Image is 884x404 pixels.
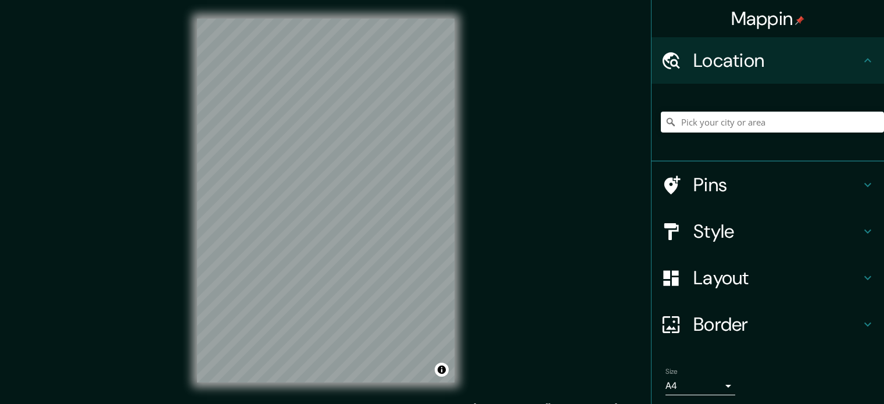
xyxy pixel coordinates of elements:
label: Size [665,367,678,377]
h4: Style [693,220,861,243]
input: Pick your city or area [661,112,884,133]
div: Border [652,301,884,348]
div: Pins [652,162,884,208]
h4: Mappin [731,7,805,30]
div: Style [652,208,884,255]
div: Location [652,37,884,84]
h4: Border [693,313,861,336]
div: Layout [652,255,884,301]
div: A4 [665,377,735,395]
h4: Location [693,49,861,72]
h4: Pins [693,173,861,196]
canvas: Map [197,19,454,382]
button: Toggle attribution [435,363,449,377]
img: pin-icon.png [795,16,804,25]
h4: Layout [693,266,861,289]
